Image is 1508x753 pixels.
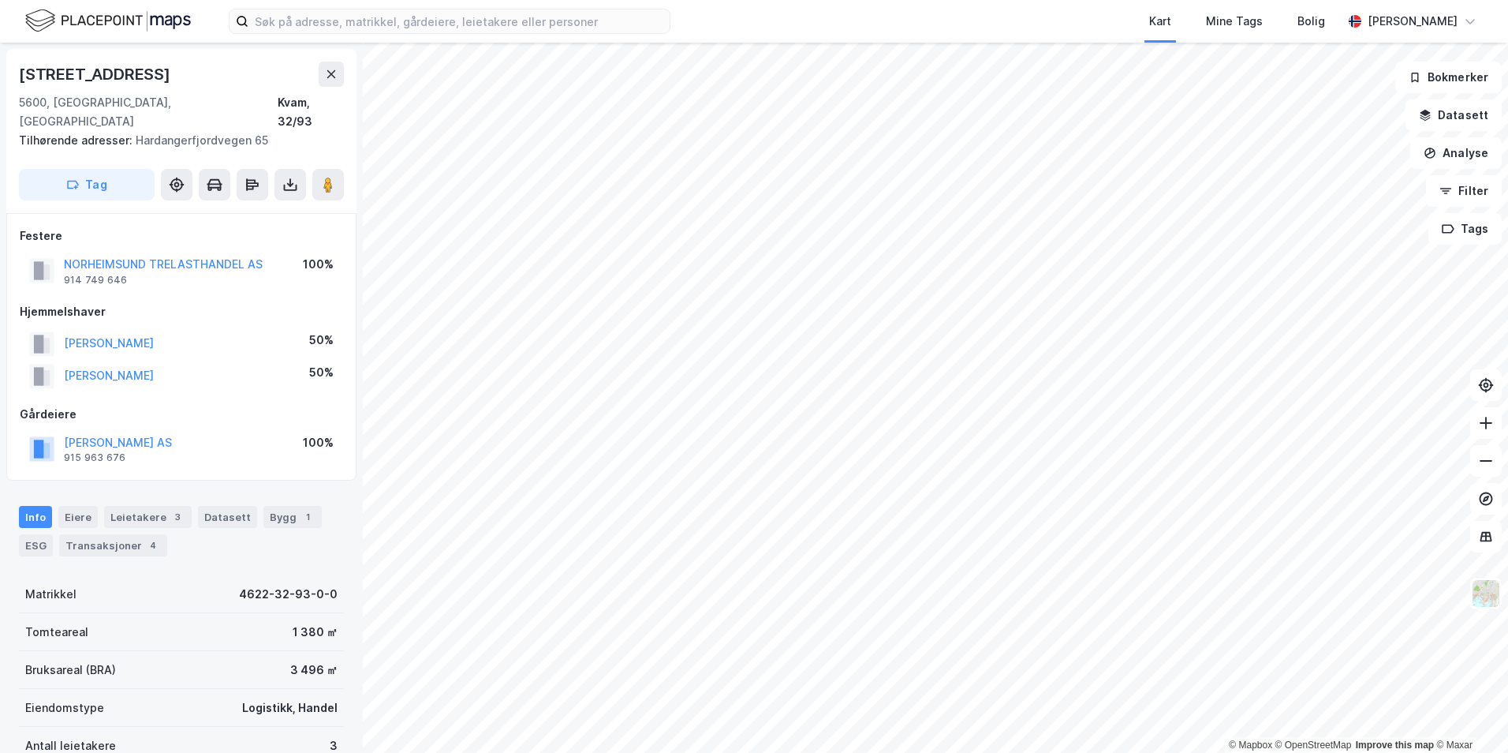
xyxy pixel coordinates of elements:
div: Leietakere [104,506,192,528]
div: Kvam, 32/93 [278,93,344,131]
div: 5600, [GEOGRAPHIC_DATA], [GEOGRAPHIC_DATA] [19,93,278,131]
img: Z [1471,579,1501,609]
div: 915 963 676 [64,451,125,464]
button: Bokmerker [1395,62,1502,93]
button: Filter [1426,175,1502,207]
div: 4 [145,538,161,553]
div: Festere [20,227,343,245]
div: Bruksareal (BRA) [25,661,116,680]
div: 100% [303,433,334,452]
div: Matrikkel [25,585,77,604]
a: Mapbox [1229,740,1272,751]
button: Datasett [1405,99,1502,131]
button: Tags [1428,213,1502,245]
a: Improve this map [1356,740,1434,751]
div: 50% [309,363,334,382]
div: 914 749 646 [64,274,127,287]
div: Tomteareal [25,623,88,642]
button: Tag [19,169,155,200]
a: OpenStreetMap [1275,740,1352,751]
input: Søk på adresse, matrikkel, gårdeiere, leietakere eller personer [248,9,670,33]
div: 1 380 ㎡ [293,623,338,642]
div: Hardangerfjordvegen 65 [19,131,331,150]
div: 4622-32-93-0-0 [239,585,338,604]
div: 3 496 ㎡ [290,661,338,680]
img: logo.f888ab2527a4732fd821a326f86c7f29.svg [25,7,191,35]
div: [PERSON_NAME] [1368,12,1458,31]
span: Tilhørende adresser: [19,133,136,147]
div: Datasett [198,506,257,528]
div: ESG [19,534,53,556]
div: Gårdeiere [20,405,343,424]
div: 100% [303,255,334,274]
div: 1 [300,509,315,525]
div: Bygg [263,506,322,528]
div: Logistikk, Handel [242,699,338,717]
div: Bolig [1297,12,1325,31]
div: Eiere [58,506,98,528]
div: Hjemmelshaver [20,302,343,321]
div: Eiendomstype [25,699,104,717]
div: 50% [309,331,334,350]
iframe: Chat Widget [1429,677,1508,753]
div: Info [19,506,52,528]
div: Mine Tags [1206,12,1263,31]
div: [STREET_ADDRESS] [19,62,174,87]
button: Analyse [1410,137,1502,169]
div: Kart [1149,12,1171,31]
div: Transaksjoner [59,534,167,556]
div: 3 [170,509,185,525]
